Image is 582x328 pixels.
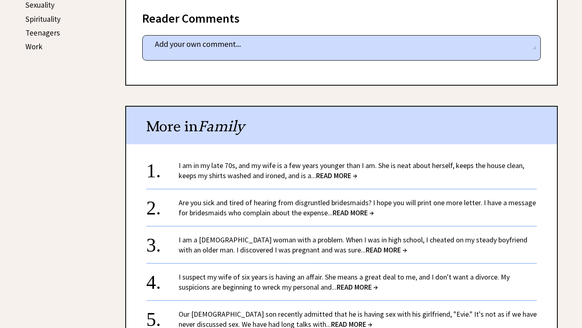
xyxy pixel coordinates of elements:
span: READ MORE → [316,171,357,180]
a: Work [25,42,42,51]
a: Are you sick and tired of hearing from disgruntled bridesmaids? I hope you will print one more le... [179,198,536,217]
a: Teenagers [25,28,60,38]
a: I am a [DEMOGRAPHIC_DATA] woman with a problem. When I was in high school, I cheated on my steady... [179,235,527,254]
span: Family [198,117,245,135]
div: 5. [146,309,179,324]
a: I suspect my wife of six years is having an affair. She means a great deal to me, and I don't wan... [179,272,510,292]
div: 4. [146,272,179,287]
span: READ MORE → [337,282,378,292]
div: 1. [146,160,179,175]
div: 3. [146,235,179,250]
a: I am in my late 70s, and my wife is a few years younger than I am. She is neat about herself, kee... [179,161,524,180]
span: READ MORE → [333,208,374,217]
div: Reader Comments [142,10,541,23]
a: Spirituality [25,14,61,24]
span: READ MORE → [366,245,407,254]
iframe: Advertisement [24,74,105,317]
div: More in [126,107,557,144]
div: 2. [146,198,179,212]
